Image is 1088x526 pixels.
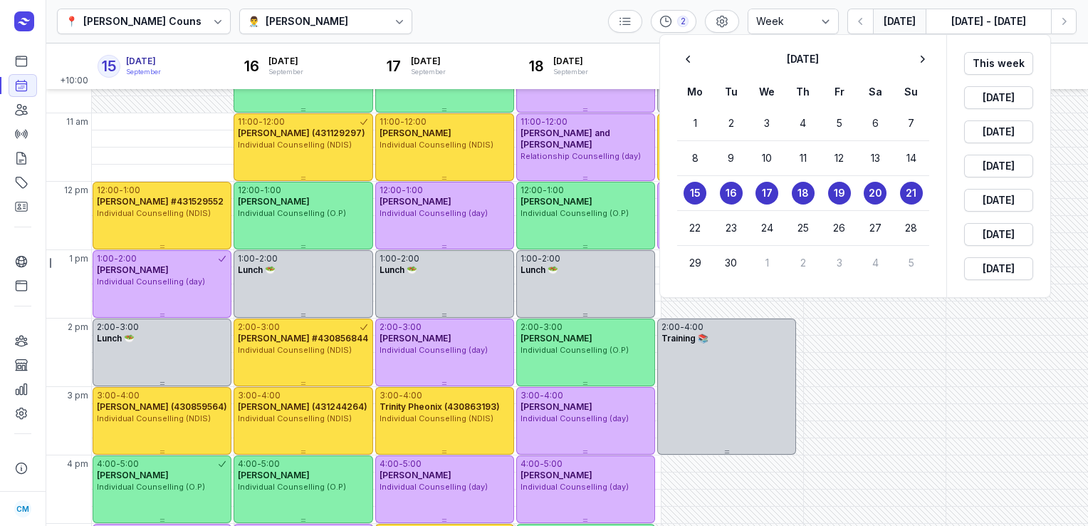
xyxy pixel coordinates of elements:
[728,151,734,165] time: 9
[755,252,778,274] button: 1
[689,221,701,235] time: 22
[684,147,706,170] button: 8
[864,147,886,170] button: 13
[909,256,914,270] time: 5
[684,252,706,274] button: 29
[908,116,914,130] time: 7
[684,112,706,135] button: 1
[762,186,773,200] time: 17
[900,147,923,170] button: 14
[828,112,851,135] button: 5
[864,112,886,135] button: 6
[726,221,737,235] time: 23
[828,182,851,205] button: 19
[792,252,815,274] button: 2
[973,89,1025,106] span: [DATE]
[684,217,706,239] button: 22
[837,116,842,130] time: 5
[726,186,737,200] time: 16
[973,158,1025,175] span: [DATE]
[728,116,734,130] time: 2
[964,155,1033,177] button: [DATE]
[872,116,879,130] time: 6
[900,182,923,205] button: 21
[713,83,750,100] div: Tu
[690,186,701,200] time: 15
[973,55,1025,72] span: This week
[906,186,916,200] time: 21
[973,226,1025,243] span: [DATE]
[692,151,699,165] time: 8
[828,147,851,170] button: 12
[973,260,1025,277] span: [DATE]
[677,83,713,100] div: Mo
[792,147,815,170] button: 11
[792,112,815,135] button: 4
[800,256,806,270] time: 2
[764,116,770,130] time: 3
[700,52,905,66] h2: [DATE]
[797,221,809,235] time: 25
[689,256,701,270] time: 29
[800,116,806,130] time: 4
[725,256,737,270] time: 30
[964,120,1033,143] button: [DATE]
[857,83,894,100] div: Sa
[964,257,1033,280] button: [DATE]
[871,151,880,165] time: 13
[800,151,807,165] time: 11
[864,252,886,274] button: 4
[828,217,851,239] button: 26
[973,192,1025,209] span: [DATE]
[864,182,886,205] button: 20
[900,112,923,135] button: 7
[755,217,778,239] button: 24
[833,221,845,235] time: 26
[906,151,916,165] time: 14
[835,151,844,165] time: 12
[785,83,822,100] div: Th
[893,83,929,100] div: Su
[755,182,778,205] button: 17
[869,221,882,235] time: 27
[964,223,1033,246] button: [DATE]
[837,256,842,270] time: 3
[720,112,743,135] button: 2
[761,221,773,235] time: 24
[964,189,1033,212] button: [DATE]
[973,123,1025,140] span: [DATE]
[792,217,815,239] button: 25
[872,256,879,270] time: 4
[905,221,917,235] time: 28
[720,252,743,274] button: 30
[964,52,1033,75] button: This week
[900,217,923,239] button: 28
[749,83,785,100] div: We
[864,217,886,239] button: 27
[755,147,778,170] button: 10
[684,182,706,205] button: 15
[964,86,1033,109] button: [DATE]
[834,186,845,200] time: 19
[792,182,815,205] button: 18
[755,112,778,135] button: 3
[797,186,809,200] time: 18
[762,151,772,165] time: 10
[720,217,743,239] button: 23
[720,147,743,170] button: 9
[828,252,851,274] button: 3
[694,116,697,130] time: 1
[900,252,923,274] button: 5
[869,186,882,200] time: 20
[821,83,857,100] div: Fr
[720,182,743,205] button: 16
[765,256,769,270] time: 1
